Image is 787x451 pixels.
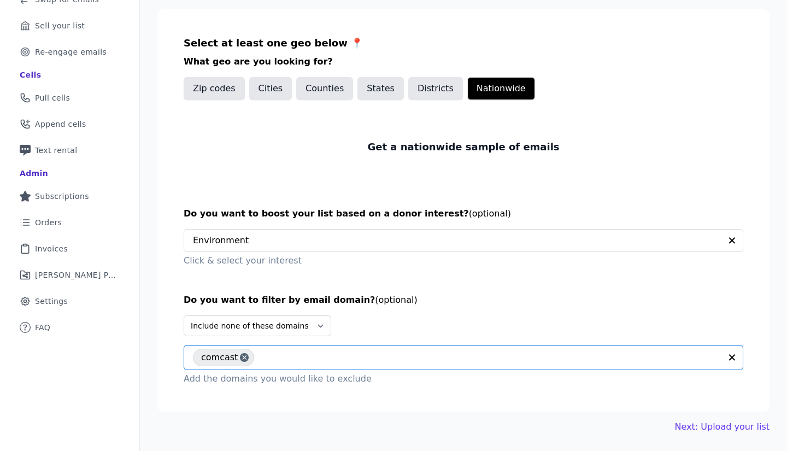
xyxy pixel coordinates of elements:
[9,210,131,235] a: Orders
[184,77,245,100] button: Zip codes
[35,243,68,254] span: Invoices
[35,145,78,156] span: Text rental
[35,322,50,333] span: FAQ
[467,77,535,100] button: Nationwide
[9,14,131,38] a: Sell your list
[184,37,363,49] span: Select at least one geo below 📍
[20,69,41,80] div: Cells
[35,20,85,31] span: Sell your list
[184,208,469,219] span: Do you want to boost your list based on a donor interest?
[35,296,68,307] span: Settings
[35,191,89,202] span: Subscriptions
[367,139,559,155] p: Get a nationwide sample of emails
[35,46,107,57] span: Re-engage emails
[184,372,743,385] p: Add the domains you would like to exclude
[35,270,118,280] span: [PERSON_NAME] Performance
[9,289,131,313] a: Settings
[357,77,404,100] button: States
[35,217,62,228] span: Orders
[675,420,770,434] a: Next: Upload your list
[375,295,417,305] span: (optional)
[201,349,238,366] span: comcast
[9,315,131,339] a: FAQ
[249,77,292,100] button: Cities
[408,77,463,100] button: Districts
[9,86,131,110] a: Pull cells
[184,254,743,267] p: Click & select your interest
[9,263,131,287] a: [PERSON_NAME] Performance
[469,208,511,219] span: (optional)
[9,138,131,162] a: Text rental
[35,119,86,130] span: Append cells
[184,55,743,68] h3: What geo are you looking for?
[20,168,48,179] div: Admin
[9,237,131,261] a: Invoices
[35,92,70,103] span: Pull cells
[9,112,131,136] a: Append cells
[184,295,375,305] span: Do you want to filter by email domain?
[296,77,353,100] button: Counties
[9,40,131,64] a: Re-engage emails
[9,184,131,208] a: Subscriptions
